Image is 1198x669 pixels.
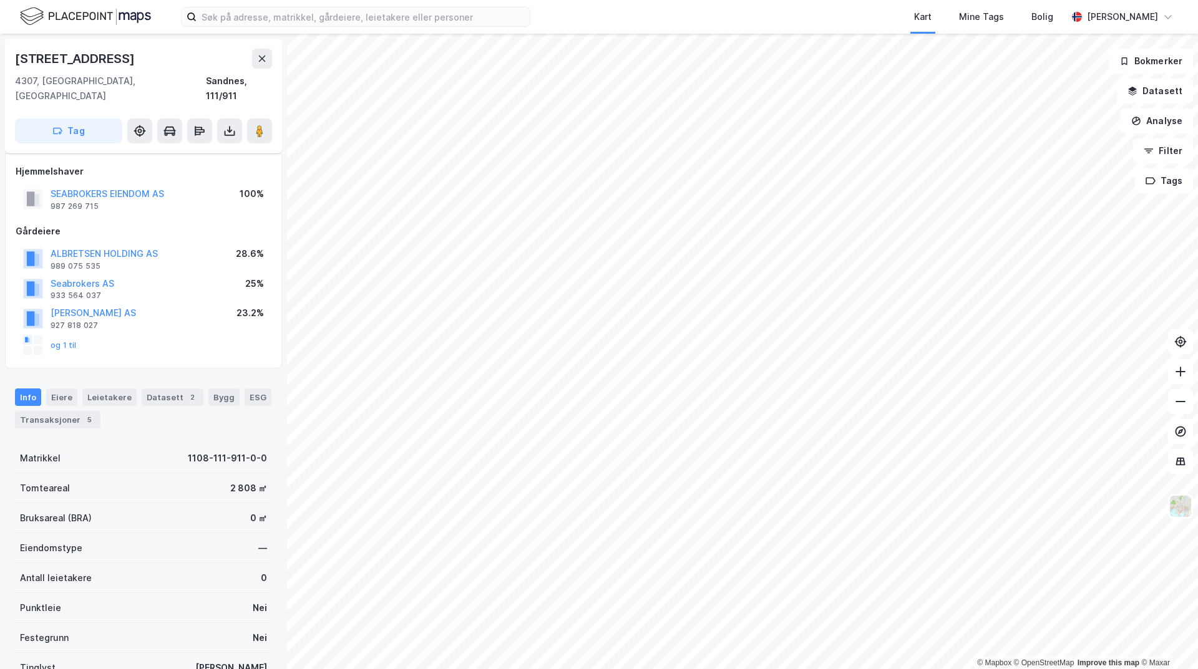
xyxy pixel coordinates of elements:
[236,246,264,261] div: 28.6%
[83,413,95,426] div: 5
[15,411,100,428] div: Transaksjoner
[208,388,240,406] div: Bygg
[16,224,271,239] div: Gårdeiere
[914,9,932,24] div: Kart
[46,388,77,406] div: Eiere
[1109,49,1193,74] button: Bokmerker
[142,388,203,406] div: Datasett
[16,164,271,179] div: Hjemmelshaver
[20,481,70,496] div: Tomteareal
[20,451,61,466] div: Matrikkel
[1169,494,1192,518] img: Z
[20,6,151,27] img: logo.f888ab2527a4732fd821a326f86c7f29.svg
[186,391,198,403] div: 2
[261,570,267,585] div: 0
[15,74,206,103] div: 4307, [GEOGRAPHIC_DATA], [GEOGRAPHIC_DATA]
[188,451,267,466] div: 1108-111-911-0-0
[51,201,99,211] div: 987 269 715
[977,658,1011,667] a: Mapbox
[1133,138,1193,163] button: Filter
[51,320,98,330] div: 927 818 027
[1117,79,1193,103] button: Datasett
[1014,658,1074,667] a: OpenStreetMap
[245,276,264,291] div: 25%
[230,481,267,496] div: 2 808 ㎡
[253,630,267,645] div: Nei
[1135,168,1193,193] button: Tags
[20,511,92,526] div: Bruksareal (BRA)
[15,49,137,69] div: [STREET_ADDRESS]
[206,74,272,103] div: Sandnes, 111/911
[51,291,101,301] div: 933 564 037
[82,388,137,406] div: Leietakere
[15,118,122,143] button: Tag
[1087,9,1158,24] div: [PERSON_NAME]
[20,570,92,585] div: Antall leietakere
[20,541,82,556] div: Eiendomstype
[240,186,264,201] div: 100%
[959,9,1004,24] div: Mine Tags
[197,7,530,26] input: Søk på adresse, matrikkel, gårdeiere, leietakere eller personer
[1078,658,1139,667] a: Improve this map
[258,541,267,556] div: —
[1121,108,1193,133] button: Analyse
[236,306,264,320] div: 23.2%
[1031,9,1053,24] div: Bolig
[20,600,61,615] div: Punktleie
[20,630,69,645] div: Festegrunn
[245,388,271,406] div: ESG
[253,600,267,615] div: Nei
[250,511,267,526] div: 0 ㎡
[51,261,100,271] div: 989 075 535
[1136,609,1198,669] div: Kontrollprogram for chat
[1136,609,1198,669] iframe: Chat Widget
[15,388,41,406] div: Info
